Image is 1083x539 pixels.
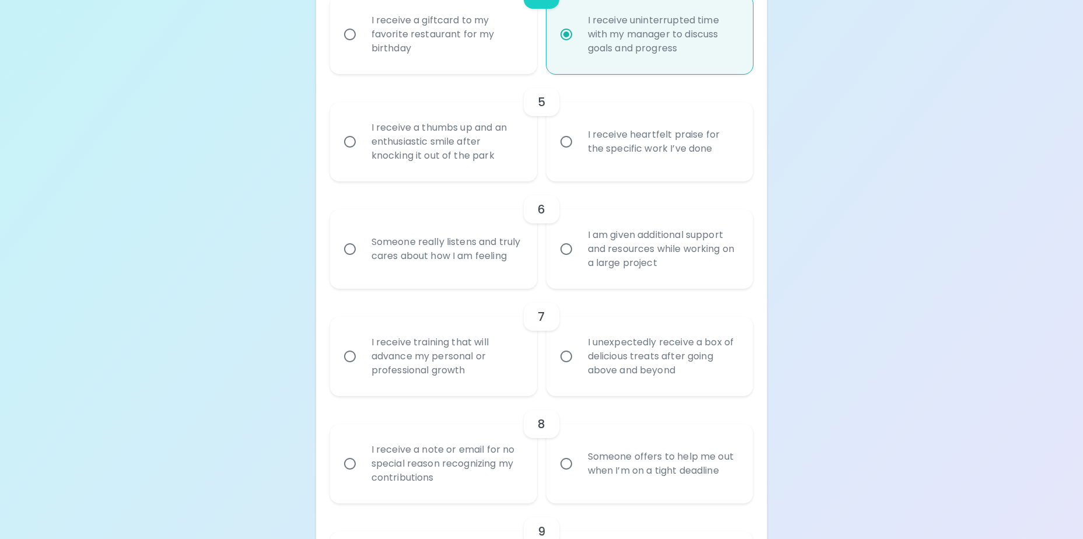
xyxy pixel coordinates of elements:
[362,321,531,391] div: I receive training that will advance my personal or professional growth
[362,221,531,277] div: Someone really listens and truly cares about how I am feeling
[579,321,747,391] div: I unexpectedly receive a box of delicious treats after going above and beyond
[362,429,531,499] div: I receive a note or email for no special reason recognizing my contributions
[330,181,753,289] div: choice-group-check
[538,415,545,433] h6: 8
[579,214,747,284] div: I am given additional support and resources while working on a large project
[330,74,753,181] div: choice-group-check
[538,200,545,219] h6: 6
[330,396,753,503] div: choice-group-check
[330,289,753,396] div: choice-group-check
[538,307,545,326] h6: 7
[579,114,747,170] div: I receive heartfelt praise for the specific work I’ve done
[362,107,531,177] div: I receive a thumbs up and an enthusiastic smile after knocking it out of the park
[579,436,747,492] div: Someone offers to help me out when I’m on a tight deadline
[538,93,545,111] h6: 5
